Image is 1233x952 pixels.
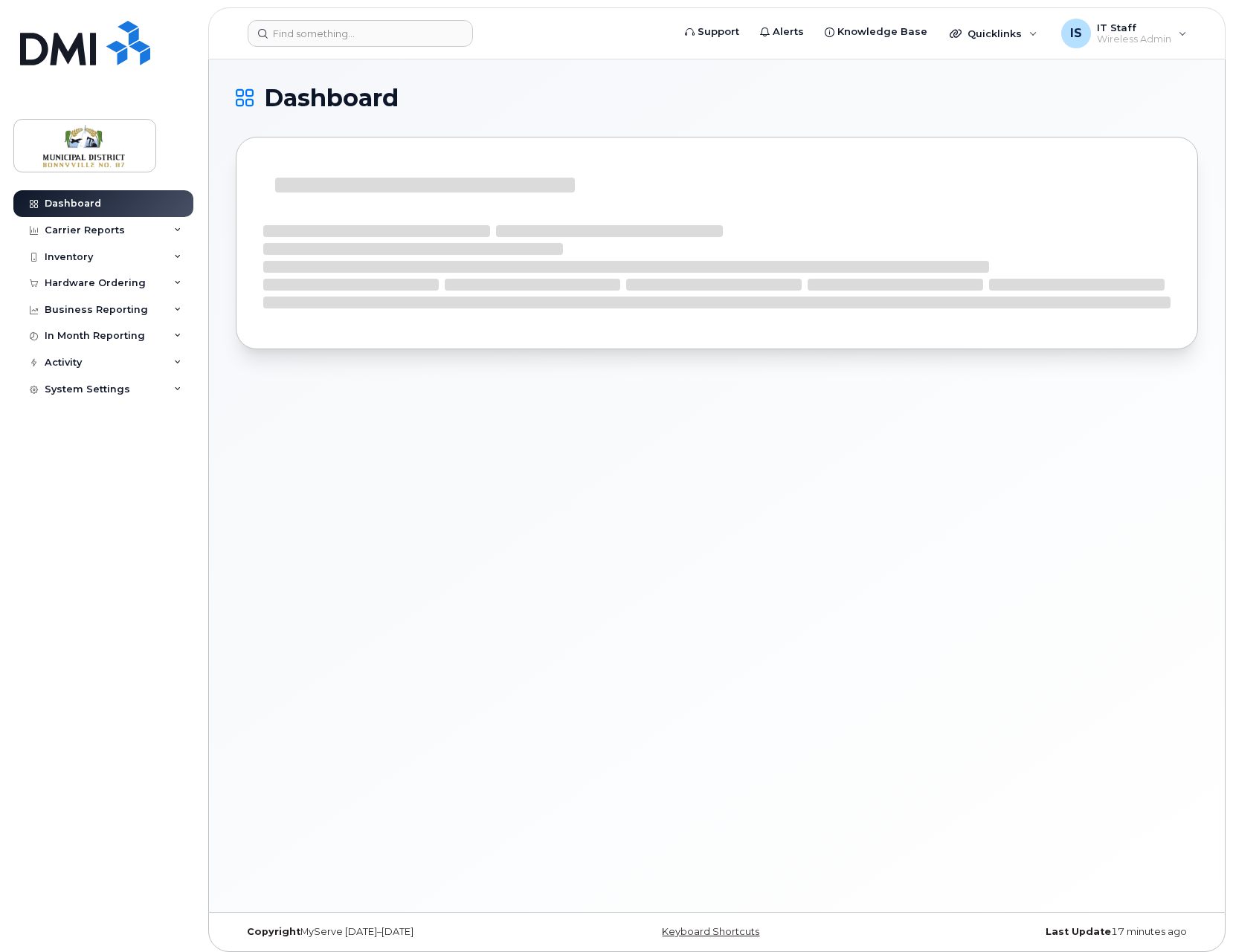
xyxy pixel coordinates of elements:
[247,926,300,937] strong: Copyright
[1046,926,1111,937] strong: Last Update
[264,87,399,109] span: Dashboard
[878,926,1198,938] div: 17 minutes ago
[662,926,759,937] a: Keyboard Shortcuts
[236,926,556,938] div: MyServe [DATE]–[DATE]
